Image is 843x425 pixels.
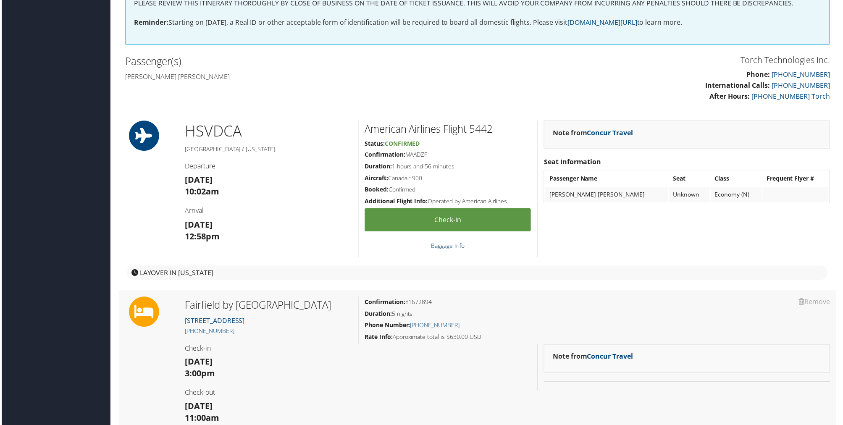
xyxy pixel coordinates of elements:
th: Seat [670,172,711,187]
h4: Departure [184,162,352,171]
strong: International Calls: [706,81,772,90]
h4: Check-in [184,345,352,354]
th: Class [712,172,763,187]
a: [PHONE_NUMBER] [773,81,832,90]
h4: Check-out [184,389,352,399]
a: Check-in [365,209,532,232]
a: [PHONE_NUMBER] [773,70,832,79]
a: Baggage Info [431,242,465,250]
h5: Canadair 900 [365,175,532,183]
strong: Confirmation: [365,299,405,307]
h5: MAADZF [365,151,532,160]
th: Frequent Flyer # [764,172,830,187]
strong: 12:58pm [184,231,219,243]
strong: Phone Number: [365,322,410,330]
strong: Note from [553,353,634,362]
h1: HSV DCA [184,121,352,142]
a: [DOMAIN_NAME][URL] [568,18,638,27]
h5: Approximate total is $630.00 USD [365,334,832,342]
div: -- [768,192,826,199]
a: [PHONE_NUMBER] [184,328,234,336]
strong: Seat Information [544,158,602,167]
h5: 5 nights [365,311,832,319]
th: Passenger Name [546,172,669,187]
td: [PERSON_NAME] [PERSON_NAME] [546,188,669,203]
strong: Additional Flight Info: [365,198,428,206]
a: [STREET_ADDRESS] [184,317,244,326]
strong: [DATE] [184,220,212,231]
a: [PHONE_NUMBER] Torch [753,92,832,101]
strong: Status: [365,140,385,148]
h4: [PERSON_NAME] [PERSON_NAME] [124,72,472,81]
h5: Operated by American Airlines [365,198,532,206]
h4: Arrival [184,207,352,216]
strong: [DATE] [184,357,212,369]
strong: Note from [553,129,634,138]
strong: [DATE] [184,175,212,186]
a: [PHONE_NUMBER] [410,322,460,330]
h3: Torch Technologies Inc. [484,55,832,66]
strong: After Hours: [711,92,751,101]
h5: 81672894 [365,299,832,307]
strong: Booked: [365,186,389,194]
h5: 1 hours and 56 minutes [365,163,532,171]
span: Confirmed [385,140,420,148]
strong: Aircraft: [365,175,388,183]
td: Economy (N) [712,188,763,203]
div: layover in [US_STATE] [126,267,830,281]
h5: [GEOGRAPHIC_DATA] / [US_STATE] [184,145,352,154]
strong: 11:00am [184,414,218,425]
strong: Confirmation: [365,151,405,159]
h2: American Airlines Flight 5442 [365,122,532,136]
strong: 3:00pm [184,369,214,380]
h2: Fairfield by [GEOGRAPHIC_DATA] [184,299,352,313]
strong: [DATE] [184,402,212,413]
h2: Passenger(s) [124,55,472,69]
a: Concur Travel [588,353,634,362]
td: Unknown [670,188,711,203]
strong: Reminder: [133,18,168,27]
h5: Confirmed [365,186,532,194]
a: Concur Travel [588,129,634,138]
strong: Phone: [748,70,772,79]
strong: Rate Info: [365,334,393,342]
p: Starting on [DATE], a Real ID or other acceptable form of identification will be required to boar... [133,17,823,28]
strong: Duration: [365,163,392,171]
strong: Duration: [365,311,392,319]
strong: 10:02am [184,186,218,198]
a: Remove [800,298,832,307]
